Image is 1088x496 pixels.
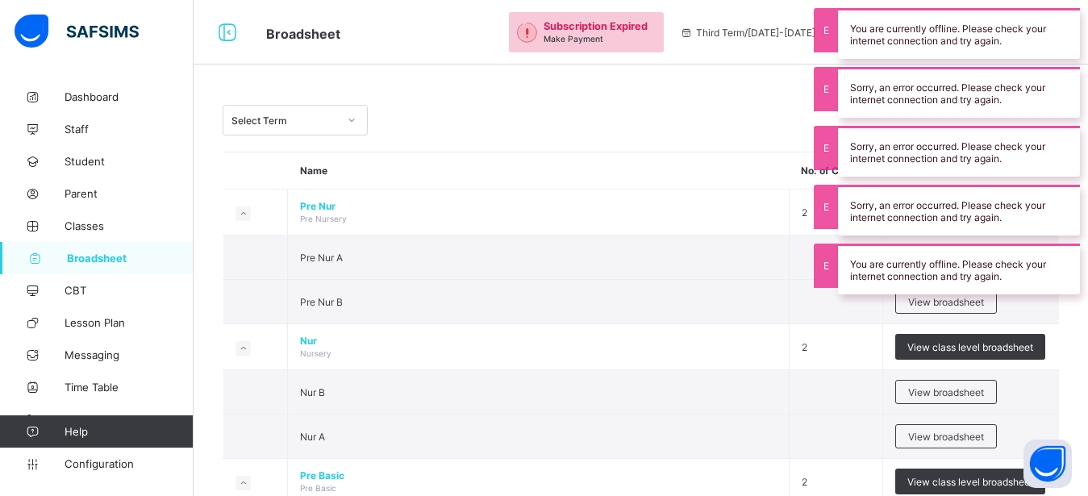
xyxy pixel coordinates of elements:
a: View class level broadsheet [895,334,1045,346]
img: outstanding-1.146d663e52f09953f639664a84e30106.svg [517,23,537,43]
span: Make Payment [544,34,603,44]
span: Pre Basic [300,483,336,493]
a: View class level broadsheet [895,469,1045,481]
button: Open asap [1023,440,1072,488]
img: safsims [15,15,139,48]
span: 2 [802,206,807,219]
span: Parent [65,187,194,200]
span: View broadsheet [908,386,984,398]
div: Sorry, an error occurred. Please check your internet connection and try again. [838,185,1080,235]
span: Lesson Plan [65,316,194,329]
span: Broadsheet [266,26,340,42]
a: View broadsheet [895,380,997,392]
span: Student [65,155,194,168]
div: Sorry, an error occurred. Please check your internet connection and try again. [838,126,1080,177]
span: Assessment Format [65,413,194,426]
span: View class level broadsheet [907,341,1033,353]
span: 2 [802,476,807,488]
span: Nursery [300,348,331,358]
span: Nur [300,335,777,347]
span: Configuration [65,457,193,470]
span: Help [65,425,193,438]
span: session/term information [680,27,815,39]
span: Dashboard [65,90,194,103]
span: Pre Nur [300,200,777,212]
span: Time Table [65,381,194,394]
span: Subscription Expired [544,20,648,32]
span: Nur B [300,386,325,398]
span: Messaging [65,348,194,361]
div: Sorry, an error occurred. Please check your internet connection and try again. [838,67,1080,118]
span: Classes [65,219,194,232]
div: You are currently offline. Please check your internet connection and try again. [838,244,1080,294]
span: Pre Nur A [300,252,343,264]
span: Pre Nursery [300,214,347,223]
span: Nur A [300,431,325,443]
span: 2 [802,341,807,353]
span: Pre Nur B [300,296,343,308]
a: View broadsheet [895,424,997,436]
th: No. of Classes [789,152,882,190]
span: Broadsheet [67,252,194,265]
span: CBT [65,284,194,297]
div: Select Term [231,115,338,127]
span: View broadsheet [908,431,984,443]
span: Pre Basic [300,469,777,481]
span: View class level broadsheet [907,476,1033,488]
span: Staff [65,123,194,135]
div: You are currently offline. Please check your internet connection and try again. [838,8,1080,59]
th: Name [288,152,790,190]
